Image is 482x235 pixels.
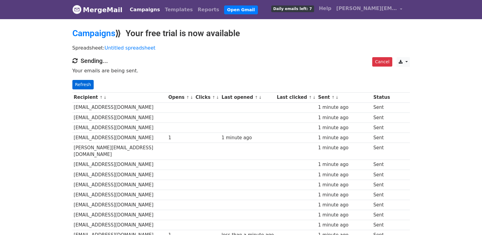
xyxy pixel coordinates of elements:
[452,206,482,235] iframe: Chat Widget
[372,57,392,67] a: Cancel
[72,28,410,39] h2: ⟫ Your free trial is now available
[269,2,317,15] a: Daily emails left: 7
[372,170,391,180] td: Sent
[372,180,391,190] td: Sent
[318,222,370,229] div: 1 minute ago
[72,45,410,51] p: Spreadsheet:
[224,5,258,14] a: Open Gmail
[317,2,334,15] a: Help
[335,95,339,100] a: ↓
[72,67,410,74] p: Your emails are being sent.
[72,80,94,89] a: Refresh
[318,144,370,151] div: 1 minute ago
[372,160,391,170] td: Sent
[72,112,167,123] td: [EMAIL_ADDRESS][DOMAIN_NAME]
[258,95,262,100] a: ↓
[72,57,410,64] h4: Sending...
[72,143,167,160] td: [PERSON_NAME][EMAIL_ADDRESS][DOMAIN_NAME]
[72,200,167,210] td: [EMAIL_ADDRESS][DOMAIN_NAME]
[190,95,193,100] a: ↓
[313,95,316,100] a: ↓
[372,102,391,112] td: Sent
[168,134,192,141] div: 1
[372,220,391,230] td: Sent
[309,95,312,100] a: ↑
[221,134,274,141] div: 1 minute ago
[271,5,314,12] span: Daily emails left: 7
[127,4,162,16] a: Campaigns
[372,210,391,220] td: Sent
[318,192,370,199] div: 1 minute ago
[372,92,391,102] th: Status
[255,95,258,100] a: ↑
[318,161,370,168] div: 1 minute ago
[318,114,370,121] div: 1 minute ago
[72,92,167,102] th: Recipient
[331,95,335,100] a: ↑
[372,112,391,123] td: Sent
[372,133,391,143] td: Sent
[372,123,391,133] td: Sent
[72,190,167,200] td: [EMAIL_ADDRESS][DOMAIN_NAME]
[372,200,391,210] td: Sent
[103,95,107,100] a: ↓
[72,220,167,230] td: [EMAIL_ADDRESS][DOMAIN_NAME]
[72,5,81,14] img: MergeMail logo
[212,95,215,100] a: ↑
[99,95,103,100] a: ↑
[195,4,222,16] a: Reports
[372,143,391,160] td: Sent
[336,5,397,12] span: [PERSON_NAME][EMAIL_ADDRESS][DOMAIN_NAME]
[318,181,370,188] div: 1 minute ago
[318,134,370,141] div: 1 minute ago
[72,102,167,112] td: [EMAIL_ADDRESS][DOMAIN_NAME]
[318,202,370,209] div: 1 minute ago
[72,133,167,143] td: [EMAIL_ADDRESS][DOMAIN_NAME]
[220,92,276,102] th: Last opened
[72,170,167,180] td: [EMAIL_ADDRESS][DOMAIN_NAME]
[72,180,167,190] td: [EMAIL_ADDRESS][DOMAIN_NAME]
[317,92,372,102] th: Sent
[334,2,405,17] a: [PERSON_NAME][EMAIL_ADDRESS][DOMAIN_NAME]
[275,92,317,102] th: Last clicked
[318,171,370,178] div: 1 minute ago
[162,4,195,16] a: Templates
[216,95,219,100] a: ↓
[72,28,115,38] a: Campaigns
[372,190,391,200] td: Sent
[72,160,167,170] td: [EMAIL_ADDRESS][DOMAIN_NAME]
[72,123,167,133] td: [EMAIL_ADDRESS][DOMAIN_NAME]
[186,95,189,100] a: ↑
[194,92,220,102] th: Clicks
[167,92,194,102] th: Opens
[72,210,167,220] td: [EMAIL_ADDRESS][DOMAIN_NAME]
[318,212,370,219] div: 1 minute ago
[318,124,370,131] div: 1 minute ago
[72,3,123,16] a: MergeMail
[105,45,155,51] a: Untitled spreadsheet
[318,104,370,111] div: 1 minute ago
